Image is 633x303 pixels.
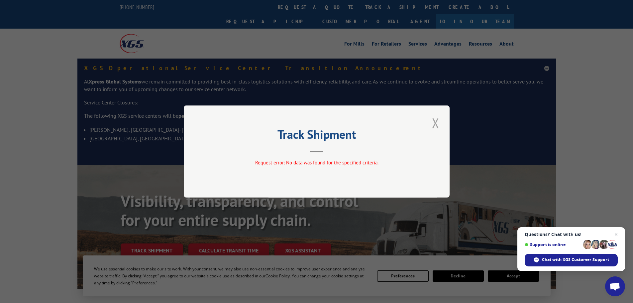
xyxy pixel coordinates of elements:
span: Request error: No data was found for the specified criteria. [255,159,378,166]
button: Close modal [430,114,441,132]
span: Questions? Chat with us! [525,232,618,237]
a: Open chat [605,276,625,296]
span: Chat with XGS Customer Support [542,257,609,263]
span: Chat with XGS Customer Support [525,254,618,266]
h2: Track Shipment [217,130,416,142]
span: Support is online [525,242,580,247]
